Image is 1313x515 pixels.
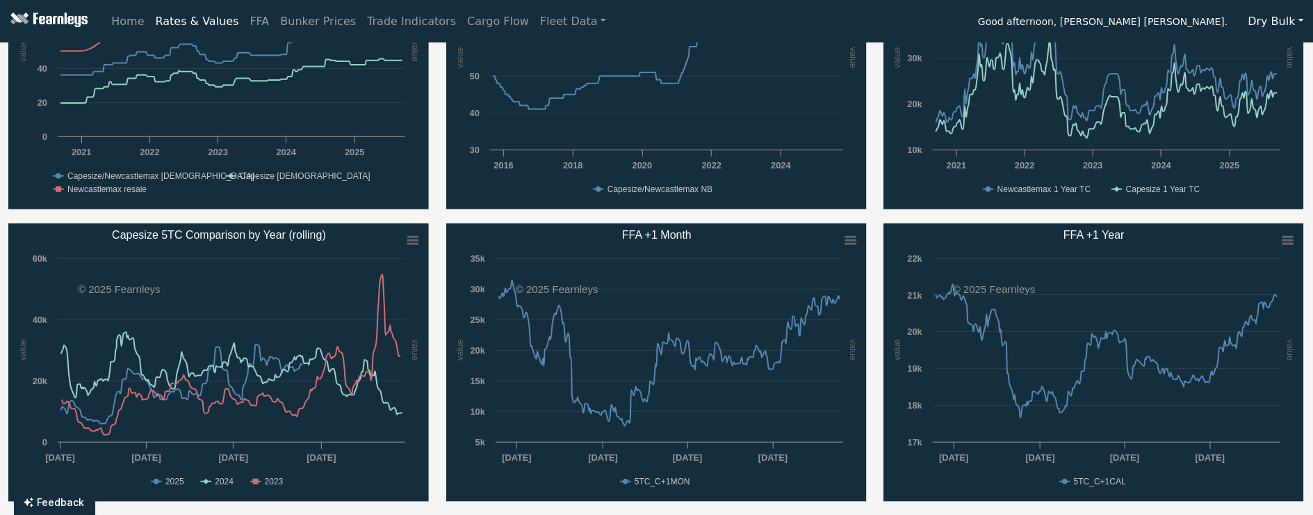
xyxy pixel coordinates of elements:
text: value [410,340,421,361]
text: [DATE] [219,452,248,463]
text: 40k [33,315,48,325]
text: 2023 [208,147,227,157]
text: 2022 [140,147,159,157]
text: value [848,47,858,69]
text: 20k [33,376,48,386]
text: 2021 [72,147,91,157]
text: [DATE] [131,452,161,463]
text: 25k [470,315,485,325]
span: Good afternoon, [PERSON_NAME] [PERSON_NAME]. [978,11,1228,35]
text: 30k [470,284,485,294]
a: Trade Indicators [361,8,462,35]
text: value [892,340,903,361]
text: 19k [908,363,923,374]
text: 2025 [345,147,364,157]
text: Newcastlemax resale [67,184,147,194]
text: value [848,340,858,361]
text: FFA +1 Year [1064,229,1125,241]
button: Dry Bulk [1239,8,1313,35]
text: Newcastlemax 1 Year TC [997,184,1091,194]
text: 2023 [1084,160,1103,171]
text: Capesize [DEMOGRAPHIC_DATA] [240,171,370,181]
text: 2022 [1016,160,1035,171]
a: Fleet Data [535,8,612,35]
text: 30k [908,53,923,63]
text: 2021 [947,160,966,171]
text: Capesize/Newcastlemax [DEMOGRAPHIC_DATA] [67,171,254,181]
a: Cargo Flow [462,8,535,35]
a: Home [106,8,149,35]
text: 20k [908,326,923,337]
text: 10k [470,406,485,417]
text: 2025 [165,477,184,486]
text: value [454,47,464,69]
text: 0 [42,132,47,142]
a: Rates & Values [150,8,245,35]
text: 2022 [701,160,721,171]
text: [DATE] [940,452,969,463]
text: Capesize 1 Year TC [1126,184,1200,194]
svg: Capesize 5TC Comparison by Year (rolling) [8,223,429,502]
text: 5TC_C+1CAL [1074,477,1126,486]
a: Bunker Prices [275,8,361,35]
text: value [1285,47,1296,69]
text: 2025 [1220,160,1239,171]
text: 40 [38,63,47,74]
text: © 2025 Fearnleys [78,283,161,295]
text: 15k [470,376,485,386]
text: 20k [470,345,485,356]
text: 21k [908,290,923,301]
svg: FFA +1 Year [883,223,1304,502]
text: 2020 [633,160,652,171]
text: © 2025 Fearnleys [516,283,598,295]
text: 18k [908,400,923,411]
text: value [1285,340,1296,361]
text: 20k [908,99,923,109]
img: Fearnleys Logo [7,13,88,30]
text: Capesize/Newcastlemax NB [607,184,712,194]
text: 2024 [277,147,297,157]
text: [DATE] [1110,452,1139,463]
text: 17k [908,437,923,447]
text: 50 [469,71,479,81]
text: 2016 [494,160,513,171]
text: value [410,40,421,62]
text: Capesize 5TC Comparison by Year (rolling) [112,229,326,241]
text: value [455,340,465,361]
text: value [892,47,903,69]
text: value [17,340,28,361]
text: 5k [475,437,485,447]
text: [DATE] [1196,452,1225,463]
text: [DATE] [1026,452,1055,463]
text: 2024 [1152,160,1172,171]
text: [DATE] [758,452,788,463]
svg: FFA +1 Month [446,223,867,502]
text: 2023 [265,477,284,486]
text: [DATE] [588,452,617,463]
text: 40 [469,108,479,118]
text: © 2025 Fearnleys [953,283,1036,295]
text: [DATE] [673,452,702,463]
a: FFA [245,8,275,35]
text: 2024 [771,160,791,171]
text: [DATE] [502,452,531,463]
text: 2024 [215,477,234,486]
text: value [17,40,28,62]
text: FFA +1 Month [622,229,692,241]
text: 2018 [563,160,582,171]
text: 5TC_C+1MON [635,477,690,486]
text: 22k [908,253,923,264]
text: [DATE] [45,452,74,463]
text: 60k [33,253,48,264]
text: 30 [469,145,479,155]
text: 35k [470,253,485,264]
text: 10k [908,145,923,155]
text: [DATE] [307,452,336,463]
text: 20 [38,97,47,108]
text: 0 [42,437,47,447]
